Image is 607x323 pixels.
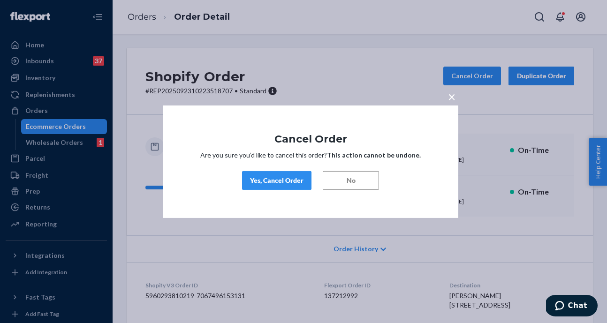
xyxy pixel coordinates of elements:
span: × [448,88,455,104]
div: Yes, Cancel Order [250,176,303,185]
button: No [323,171,379,190]
strong: This action cannot be undone. [327,151,421,159]
button: Yes, Cancel Order [242,171,311,190]
iframe: Opens a widget where you can chat to one of our agents [546,295,598,318]
h1: Cancel Order [191,133,430,144]
p: Are you sure you’d like to cancel this order? [191,150,430,160]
